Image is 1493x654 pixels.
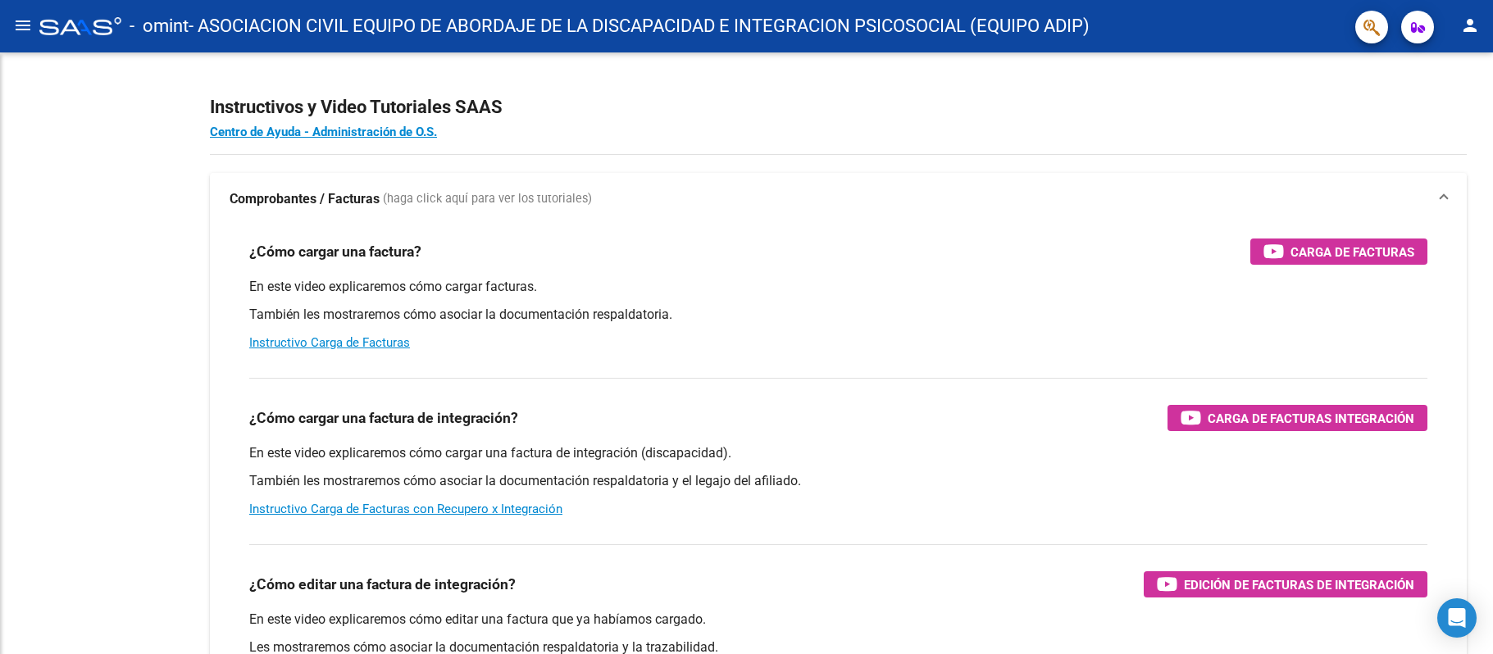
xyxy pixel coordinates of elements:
p: También les mostraremos cómo asociar la documentación respaldatoria y el legajo del afiliado. [249,472,1427,490]
mat-icon: menu [13,16,33,35]
span: Carga de Facturas Integración [1208,408,1414,429]
p: En este video explicaremos cómo cargar facturas. [249,278,1427,296]
p: En este video explicaremos cómo editar una factura que ya habíamos cargado. [249,611,1427,629]
button: Edición de Facturas de integración [1144,571,1427,597]
a: Instructivo Carga de Facturas [249,335,410,350]
h3: ¿Cómo editar una factura de integración? [249,573,516,596]
span: - ASOCIACION CIVIL EQUIPO DE ABORDAJE DE LA DISCAPACIDAD E INTEGRACION PSICOSOCIAL (EQUIPO ADIP) [189,8,1090,44]
mat-icon: person [1460,16,1480,35]
p: También les mostraremos cómo asociar la documentación respaldatoria. [249,306,1427,324]
button: Carga de Facturas Integración [1168,405,1427,431]
span: Carga de Facturas [1290,242,1414,262]
span: (haga click aquí para ver los tutoriales) [383,190,592,208]
strong: Comprobantes / Facturas [230,190,380,208]
span: Edición de Facturas de integración [1184,575,1414,595]
a: Centro de Ayuda - Administración de O.S. [210,125,437,139]
h2: Instructivos y Video Tutoriales SAAS [210,92,1467,123]
p: En este video explicaremos cómo cargar una factura de integración (discapacidad). [249,444,1427,462]
h3: ¿Cómo cargar una factura de integración? [249,406,518,429]
div: Open Intercom Messenger [1437,598,1477,638]
button: Carga de Facturas [1250,238,1427,265]
a: Instructivo Carga de Facturas con Recupero x Integración [249,502,562,516]
h3: ¿Cómo cargar una factura? [249,240,421,263]
span: - omint [130,8,189,44]
mat-expansion-panel-header: Comprobantes / Facturas (haga click aquí para ver los tutoriales) [210,173,1467,225]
